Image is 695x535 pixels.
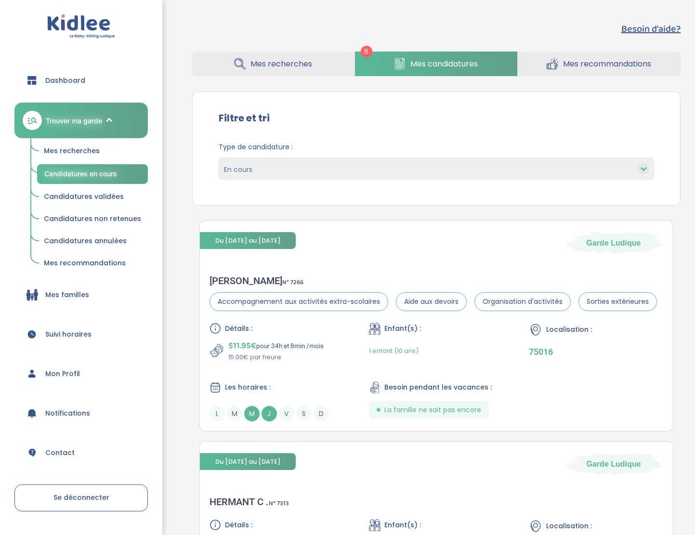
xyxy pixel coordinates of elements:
[37,142,148,160] a: Mes recherches
[225,382,271,392] span: Les horaires :
[210,275,657,287] div: [PERSON_NAME]
[621,22,681,36] button: Besoin d'aide?
[546,521,592,531] span: Localisation :
[44,146,100,156] span: Mes recherches
[14,484,148,511] a: Se déconnecter
[44,236,127,246] span: Candidatures annulées
[587,237,641,248] span: Garde Ludique
[14,63,148,98] a: Dashboard
[14,317,148,352] a: Suivi horaires
[546,325,592,335] span: Localisation :
[210,406,225,421] span: L
[384,324,421,334] span: Enfant(s) :
[200,453,296,470] span: Du [DATE] au [DATE]
[44,192,124,201] span: Candidatures validées
[210,496,289,508] div: HERMANT C .
[210,292,388,311] span: Accompagnement aux activités extra-scolaires
[228,339,324,352] p: pour 34h et 8min /mois
[45,408,90,418] span: Notifications
[14,435,148,470] a: Contact
[228,352,324,362] p: 15.00€ par heure
[361,46,372,57] span: 6
[225,324,252,334] span: Détails :
[269,498,289,509] span: N° 7313
[262,406,277,421] span: J
[44,258,126,268] span: Mes recommandations
[563,58,651,70] span: Mes recommandations
[279,406,294,421] span: V
[46,116,102,126] span: Trouver ma garde
[587,458,641,469] span: Garde Ludique
[45,448,75,458] span: Contact
[14,396,148,431] a: Notifications
[355,52,517,76] a: Mes candidatures
[45,290,89,300] span: Mes familles
[45,329,92,339] span: Suivi horaires
[396,292,467,311] span: Aide aux devoirs
[578,292,657,311] span: Sorties extérieures
[529,347,663,357] p: 75016
[45,76,85,86] span: Dashboard
[474,292,571,311] span: Organisation d'activités
[384,405,481,415] span: La famille ne sait pas encore
[44,170,117,178] span: Candidatures en cours
[219,111,270,125] label: Filtre et tri
[384,382,492,392] span: Besoin pendant les vacances :
[14,103,148,138] a: Trouver ma garde
[14,277,148,312] a: Mes familles
[37,254,148,273] a: Mes recommandations
[47,14,115,39] img: logo.svg
[228,339,256,352] span: 511.95€
[37,232,148,250] a: Candidatures annulées
[225,520,252,530] span: Détails :
[314,406,329,421] span: D
[410,58,478,70] span: Mes candidatures
[37,164,148,184] a: Candidatures en cours
[219,142,654,152] span: Type de candidature :
[192,52,354,76] a: Mes recherches
[282,277,303,287] span: N° 7266
[518,52,681,76] a: Mes recommandations
[45,369,80,379] span: Mon Profil
[369,346,419,355] span: 1 enfant (10 ans)
[227,406,242,421] span: M
[244,406,260,421] span: M
[250,58,312,70] span: Mes recherches
[37,210,148,228] a: Candidatures non retenues
[384,520,421,530] span: Enfant(s) :
[14,356,148,391] a: Mon Profil
[200,232,296,249] span: Du [DATE] au [DATE]
[53,493,109,502] span: Se déconnecter
[296,406,312,421] span: S
[37,188,148,206] a: Candidatures validées
[44,214,141,223] span: Candidatures non retenues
